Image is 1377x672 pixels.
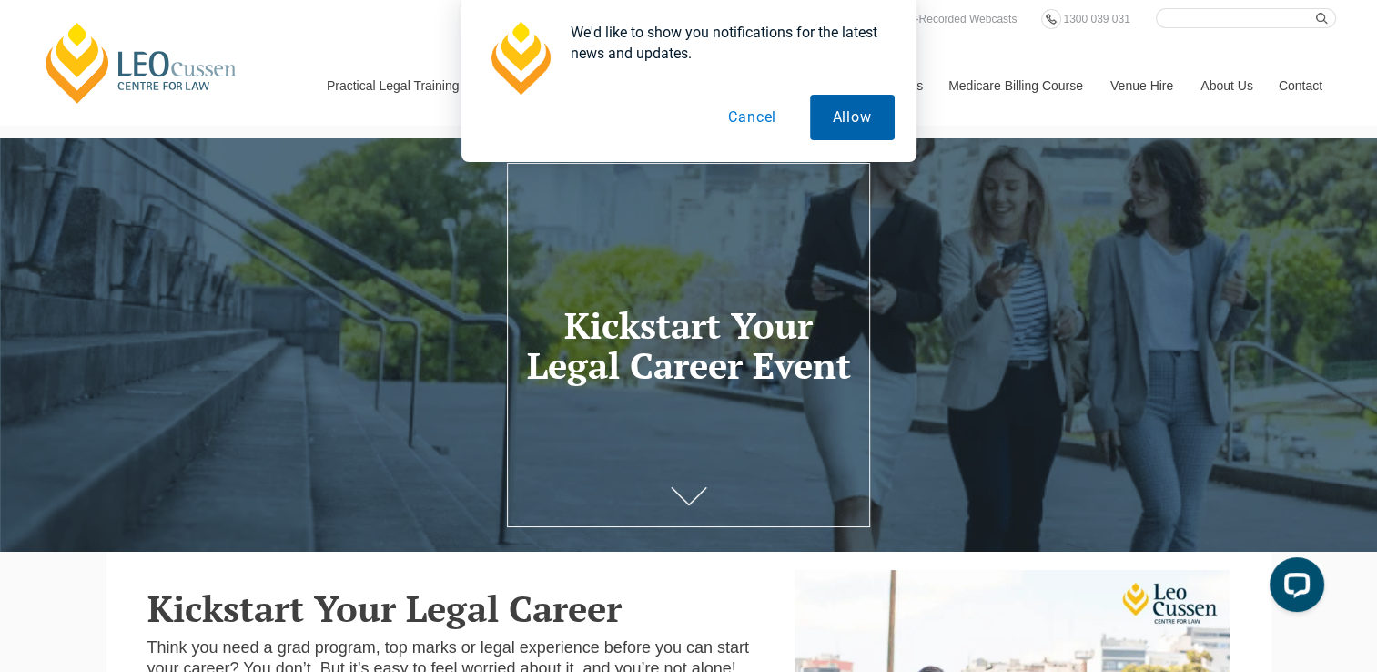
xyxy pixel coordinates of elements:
[147,588,768,628] h2: Kickstart Your Legal Career
[556,22,895,64] div: We'd like to show you notifications for the latest news and updates.
[705,95,799,140] button: Cancel
[483,22,556,95] img: notification icon
[1255,550,1331,626] iframe: LiveChat chat widget
[810,95,895,140] button: Allow
[523,305,854,385] h1: Kickstart Your Legal Career Event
